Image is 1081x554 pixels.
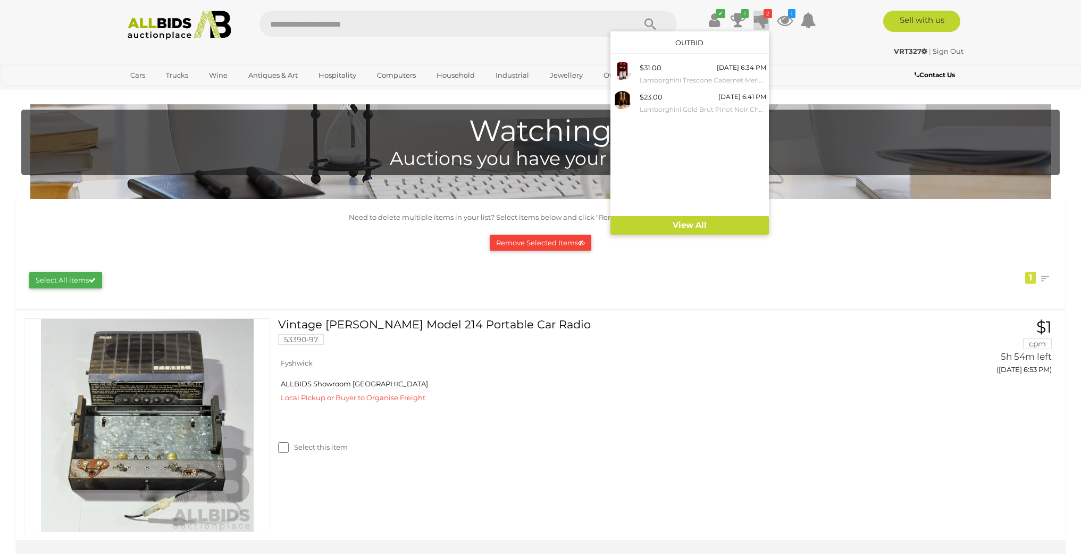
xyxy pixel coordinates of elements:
[675,38,703,47] a: Outbid
[1036,317,1052,337] span: $1
[29,272,102,288] button: Select All items
[543,67,590,84] a: Jewellery
[202,67,234,84] a: Wine
[624,11,677,37] button: Search
[613,62,632,80] img: 52666-1279a.jpg
[1025,272,1036,284] div: 1
[159,67,195,84] a: Trucks
[915,69,958,81] a: Contact Us
[613,91,632,110] img: 52666-309a.jpg
[610,88,769,118] a: $23.00 [DATE] 6:41 PM Lamborghini Gold Brut Pinot Noir Chardonnay NV 750ml - Lot of 2 Bottles - T...
[640,104,766,115] small: Lamborghini Gold Brut Pinot Noir Chardonnay NV 750ml - Lot of 2 Bottles - Total RRP $378
[718,91,766,103] div: [DATE] 6:41 PM
[312,67,363,84] a: Hospitality
[490,235,591,251] button: Remove Selected Items
[21,211,1060,224] p: Need to delete multiple items in your list? Select items below and click "Remove Selected" button...
[730,11,746,30] a: 1
[370,67,423,84] a: Computers
[764,9,772,18] i: 2
[933,47,963,55] a: Sign Out
[610,216,769,235] a: View All
[777,11,793,30] a: 1
[430,67,482,84] a: Household
[122,11,237,40] img: Allbids.com.au
[898,318,1054,380] a: $1 cpm 5h 54m left ([DATE] 6:53 PM)
[788,9,795,18] i: 1
[717,62,766,73] div: [DATE] 6:34 PM
[640,75,766,86] small: Lamborghini Trescone Cabernet Merlot Sangiovese 750ml - Lot of 2 Bottles - Total RRP $316
[741,9,749,18] i: 1
[597,67,631,84] a: Office
[716,9,725,18] i: ✔
[41,319,254,532] img: 53390-97a.jpg
[241,67,305,84] a: Antiques & Art
[640,62,661,74] div: $31.00
[707,11,723,30] a: ✔
[278,442,348,452] label: Select this item
[27,148,1054,169] h4: Auctions you have your eye on
[123,67,152,84] a: Cars
[883,11,960,32] a: Sell with us
[929,47,931,55] span: |
[640,91,663,103] div: $23.00
[489,67,536,84] a: Industrial
[286,318,882,353] a: Vintage [PERSON_NAME] Model 214 Portable Car Radio 53390-97
[753,11,769,30] a: 2
[894,47,927,55] strong: VRT327
[915,71,955,79] b: Contact Us
[610,59,769,88] a: $31.00 [DATE] 6:34 PM Lamborghini Trescone Cabernet Merlot Sangiovese 750ml - Lot of 2 Bottles - ...
[27,115,1054,147] h1: Watching
[894,47,929,55] a: VRT327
